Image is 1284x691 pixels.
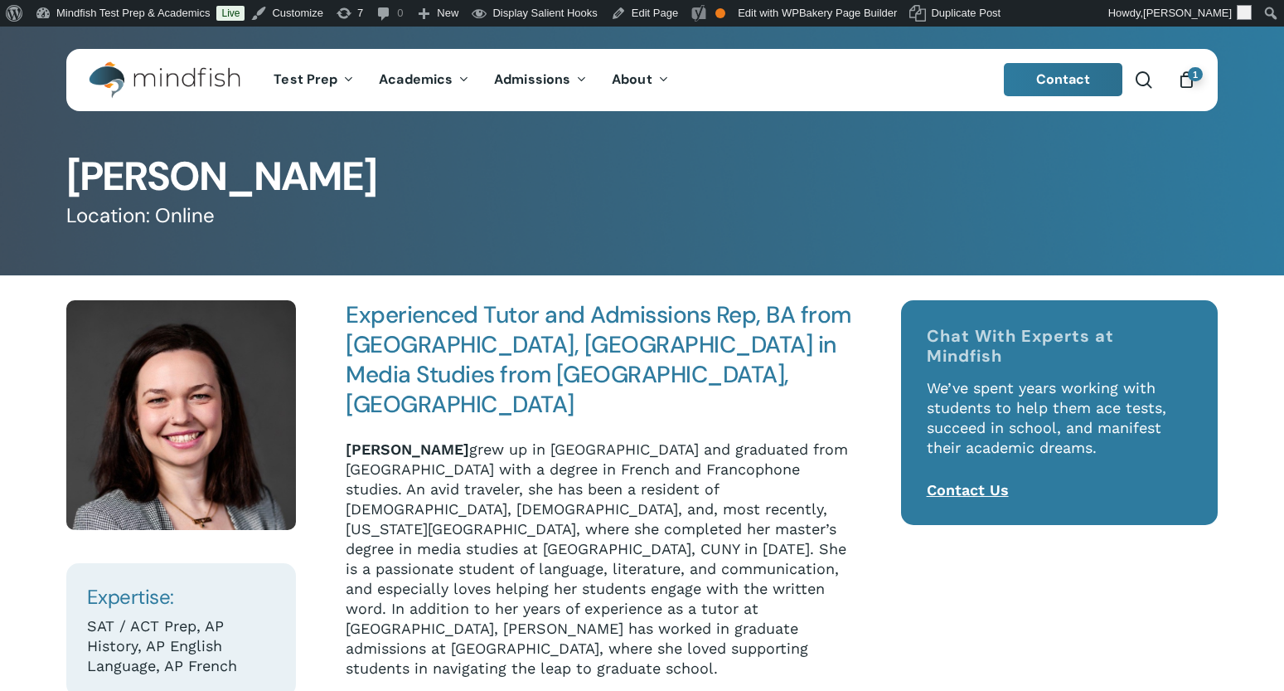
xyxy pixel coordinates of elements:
p: SAT / ACT Prep, AP History, AP English Language, AP French [87,616,275,676]
h1: [PERSON_NAME] [66,157,1218,197]
h4: Experienced Tutor and Admissions Rep, BA from [GEOGRAPHIC_DATA], [GEOGRAPHIC_DATA] in Media Studi... [346,300,855,420]
header: Main Menu [66,49,1218,111]
span: Test Prep [274,71,337,88]
a: Contact Us [927,481,1009,499]
a: Admissions [482,73,599,87]
span: [PERSON_NAME] [1143,7,1232,19]
span: Expertise: [87,584,174,610]
a: Academics [366,73,482,87]
a: Live [216,6,245,21]
span: 1 [1188,67,1203,81]
a: Contact [1004,63,1123,96]
img: SM Headshot Sophia Matuszewicz (1) [66,300,296,530]
span: Location: Online [66,202,215,228]
nav: Main Menu [261,49,681,111]
p: We’ve spent years working with students to help them ace tests, succeed in school, and manifest t... [927,378,1193,480]
div: OK [715,8,725,18]
a: Cart [1177,71,1195,89]
strong: [PERSON_NAME] [346,440,469,458]
a: About [599,73,681,87]
span: About [612,71,652,88]
a: Test Prep [261,73,366,87]
h4: Chat With Experts at Mindfish [927,326,1193,366]
span: Academics [379,71,453,88]
span: Contact [1036,71,1091,88]
span: Admissions [494,71,570,88]
iframe: Chatbot [908,568,1261,668]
